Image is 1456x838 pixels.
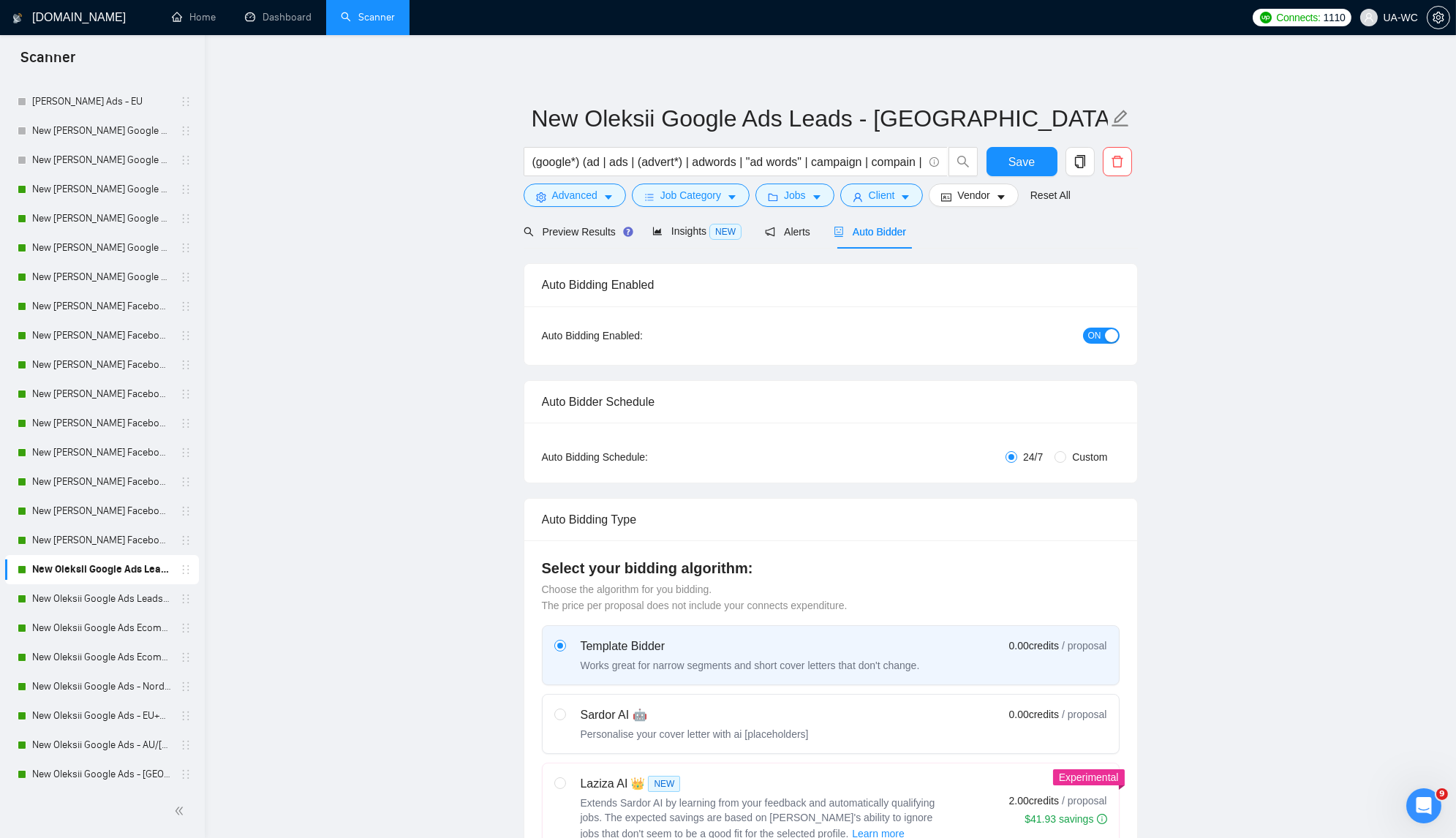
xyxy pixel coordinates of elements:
[9,47,87,78] span: Scanner
[987,147,1057,176] button: Save
[524,226,629,238] span: Preview Results
[180,271,192,283] span: holder
[180,622,192,634] span: holder
[524,184,626,207] button: settingAdvancedcaret-down
[32,584,171,614] a: New Oleksii Google Ads Leads - EU
[180,447,192,458] span: holder
[32,731,171,760] a: New Oleksii Google Ads - AU/[GEOGRAPHIC_DATA]/IR/[GEOGRAPHIC_DATA]/[GEOGRAPHIC_DATA]
[949,155,977,168] span: search
[180,564,192,575] span: holder
[32,555,171,584] a: New Oleksii Google Ads Leads - [GEOGRAPHIC_DATA]|[GEOGRAPHIC_DATA]
[1103,147,1132,176] button: delete
[755,184,834,207] button: folderJobscaret-down
[524,227,534,237] span: search
[341,11,395,23] a: searchScanner
[929,157,939,167] span: info-circle
[180,330,192,341] span: holder
[648,776,680,792] span: NEW
[542,558,1120,578] h4: Select your bidding algorithm:
[180,213,192,224] span: holder
[32,760,171,789] a: New Oleksii Google Ads - [GEOGRAPHIC_DATA]/JP/CN/IL/SG/HK/QA/[GEOGRAPHIC_DATA]
[180,96,192,107] span: holder
[709,224,742,240] span: NEW
[32,87,171,116] a: [PERSON_NAME] Ads - EU
[32,643,171,672] a: New Oleksii Google Ads Ecomm - [GEOGRAPHIC_DATA]|[GEOGRAPHIC_DATA]
[581,658,920,673] div: Works great for narrow segments and short cover letters that don't change.
[542,264,1120,306] div: Auto Bidding Enabled
[957,187,989,203] span: Vendor
[1062,638,1106,653] span: / proposal
[245,11,312,23] a: dashboardDashboard
[32,526,171,555] a: New [PERSON_NAME] Facebook Ads - Rest of the World
[1066,449,1113,465] span: Custom
[1030,187,1071,203] a: Reset All
[32,204,171,233] a: New [PERSON_NAME] Google Ads - AU/[GEOGRAPHIC_DATA]/IR/[GEOGRAPHIC_DATA]/[GEOGRAPHIC_DATA]
[542,584,848,611] span: Choose the algorithm for you bidding. The price per proposal does not include your connects expen...
[853,192,863,203] span: user
[1017,449,1049,465] span: 24/7
[180,681,192,692] span: holder
[1324,10,1346,26] span: 1110
[948,147,978,176] button: search
[542,499,1120,540] div: Auto Bidding Type
[32,321,171,350] a: New [PERSON_NAME] Facebook Ads Other Specific - [GEOGRAPHIC_DATA]|[GEOGRAPHIC_DATA]
[869,187,895,203] span: Client
[32,116,171,146] a: New [PERSON_NAME] Google Ads - EU+CH ex Nordic
[1276,10,1320,26] span: Connects:
[12,7,23,30] img: logo
[581,638,920,655] div: Template Bidder
[1009,793,1059,809] span: 2.00 credits
[834,227,844,237] span: robot
[180,125,192,137] span: holder
[1009,638,1059,654] span: 0.00 credits
[542,328,734,344] div: Auto Bidding Enabled:
[1059,771,1119,783] span: Experimental
[542,449,734,465] div: Auto Bidding Schedule:
[603,192,614,203] span: caret-down
[784,187,806,203] span: Jobs
[32,175,171,204] a: New [PERSON_NAME] Google Ads - Nordic
[180,769,192,780] span: holder
[1066,155,1094,168] span: copy
[812,192,822,203] span: caret-down
[727,192,737,203] span: caret-down
[180,476,192,488] span: holder
[180,388,192,400] span: holder
[180,535,192,546] span: holder
[1062,793,1106,808] span: / proposal
[652,226,663,236] span: area-chart
[180,739,192,751] span: holder
[32,497,171,526] a: New [PERSON_NAME] Facebook Ads - [GEOGRAPHIC_DATA]/JP/CN/[GEOGRAPHIC_DATA]/SG/HK/QA/[GEOGRAPHIC_D...
[180,184,192,195] span: holder
[1436,788,1448,800] span: 9
[552,187,597,203] span: Advanced
[1008,153,1035,171] span: Save
[1025,812,1106,826] div: $41.93 savings
[1065,147,1095,176] button: copy
[581,727,809,741] div: Personalise your cover letter with ai [placeholders]
[1088,328,1101,344] span: ON
[581,775,946,793] div: Laziza AI
[180,359,192,371] span: holder
[180,242,192,254] span: holder
[180,154,192,166] span: holder
[532,153,923,171] input: Search Freelance Jobs...
[834,226,906,238] span: Auto Bidder
[32,438,171,467] a: New [PERSON_NAME] Facebook Ads - [GEOGRAPHIC_DATA]/IR/[GEOGRAPHIC_DATA]
[1104,155,1131,168] span: delete
[180,505,192,517] span: holder
[180,710,192,722] span: holder
[542,381,1120,423] div: Auto Bidder Schedule
[1427,12,1449,23] span: setting
[1062,707,1106,722] span: / proposal
[32,409,171,438] a: New [PERSON_NAME] Facebook Ads - Nordic
[32,701,171,731] a: New Oleksii Google Ads - EU+CH ex Nordic
[765,226,810,238] span: Alerts
[765,227,775,237] span: notification
[1097,814,1107,824] span: info-circle
[1364,12,1374,23] span: user
[536,192,546,203] span: setting
[32,263,171,292] a: New [PERSON_NAME] Google Ads - Rest of the World excl. Poor
[1260,12,1272,23] img: upwork-logo.png
[32,614,171,643] a: New Oleksii Google Ads Ecomm - [GEOGRAPHIC_DATA]|[GEOGRAPHIC_DATA]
